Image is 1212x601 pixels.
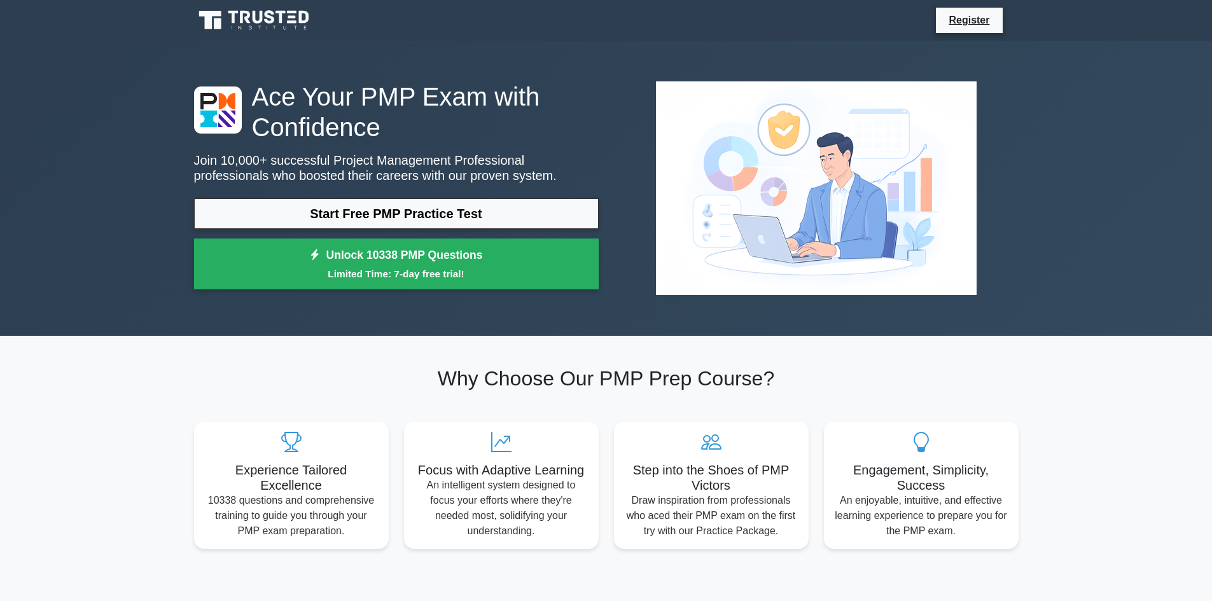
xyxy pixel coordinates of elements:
small: Limited Time: 7-day free trial! [210,266,583,281]
h5: Step into the Shoes of PMP Victors [624,462,798,493]
p: Draw inspiration from professionals who aced their PMP exam on the first try with our Practice Pa... [624,493,798,539]
p: An enjoyable, intuitive, and effective learning experience to prepare you for the PMP exam. [834,493,1008,539]
p: 10338 questions and comprehensive training to guide you through your PMP exam preparation. [204,493,379,539]
h2: Why Choose Our PMP Prep Course? [194,366,1019,390]
p: Join 10,000+ successful Project Management Professional professionals who boosted their careers w... [194,153,599,183]
img: Project Management Professional Preview [646,71,987,305]
a: Start Free PMP Practice Test [194,198,599,229]
h1: Ace Your PMP Exam with Confidence [194,81,599,142]
p: An intelligent system designed to focus your efforts where they're needed most, solidifying your ... [414,478,589,539]
h5: Focus with Adaptive Learning [414,462,589,478]
h5: Engagement, Simplicity, Success [834,462,1008,493]
a: Unlock 10338 PMP QuestionsLimited Time: 7-day free trial! [194,238,599,289]
h5: Experience Tailored Excellence [204,462,379,493]
a: Register [941,12,997,28]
